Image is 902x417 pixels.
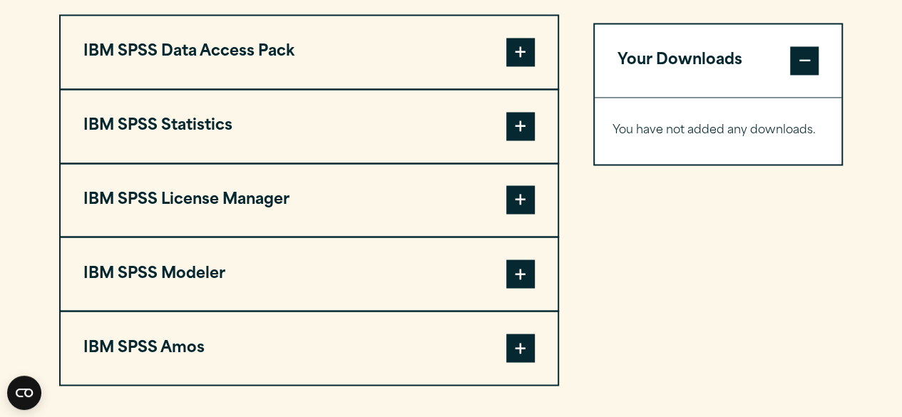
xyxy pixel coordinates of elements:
[7,376,41,410] button: Open CMP widget
[613,120,824,141] p: You have not added any downloads.
[61,90,558,163] button: IBM SPSS Statistics
[595,97,842,164] div: Your Downloads
[595,24,842,97] button: Your Downloads
[61,164,558,237] button: IBM SPSS License Manager
[61,312,558,384] button: IBM SPSS Amos
[61,16,558,88] button: IBM SPSS Data Access Pack
[61,237,558,310] button: IBM SPSS Modeler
